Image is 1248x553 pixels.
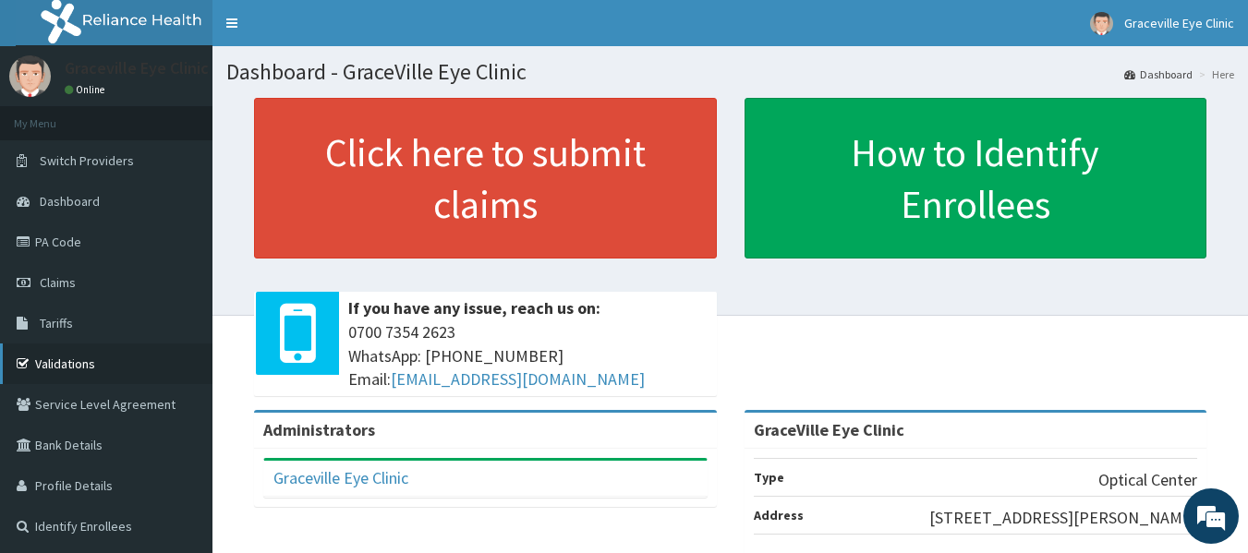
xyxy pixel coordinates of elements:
[1194,66,1234,82] li: Here
[348,320,708,391] span: 0700 7354 2623 WhatsApp: [PHONE_NUMBER] Email:
[929,506,1197,530] p: [STREET_ADDRESS][PERSON_NAME]
[40,193,100,210] span: Dashboard
[9,55,51,97] img: User Image
[273,467,408,488] a: Graceville Eye Clinic
[745,98,1207,258] a: How to Identify Enrollees
[40,274,76,291] span: Claims
[754,507,804,523] b: Address
[754,469,784,486] b: Type
[348,297,600,319] b: If you have any issue, reach us on:
[65,60,209,77] p: Graceville Eye Clinic
[1124,15,1234,31] span: Graceville Eye Clinic
[1090,12,1113,35] img: User Image
[65,83,109,96] a: Online
[226,60,1234,84] h1: Dashboard - GraceVille Eye Clinic
[40,315,73,331] span: Tariffs
[754,419,904,440] strong: GraceVille Eye Clinic
[1098,468,1197,492] p: Optical Center
[1124,66,1193,82] a: Dashboard
[263,419,375,440] b: Administrators
[254,98,717,258] a: Click here to submit claims
[391,368,645,390] a: [EMAIL_ADDRESS][DOMAIN_NAME]
[40,152,134,169] span: Switch Providers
